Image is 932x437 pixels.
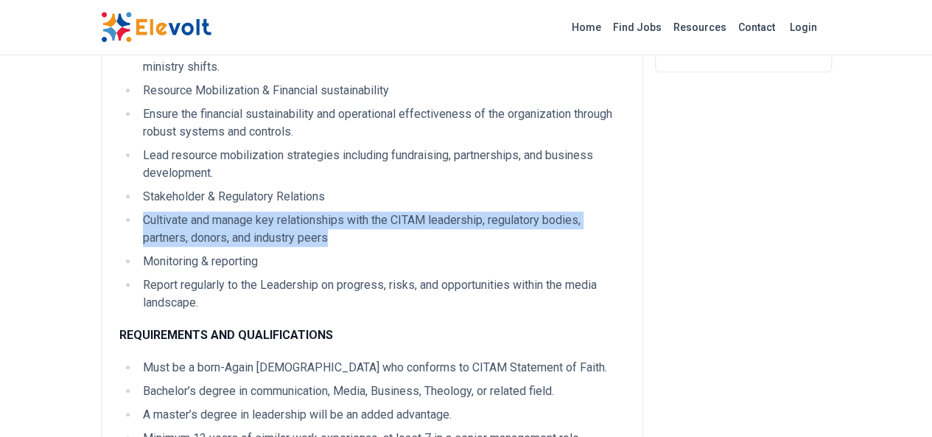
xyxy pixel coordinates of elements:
strong: REQUIREMENTS AND QUALIFICATIONS [119,328,333,342]
li: Must be a born-Again [DEMOGRAPHIC_DATA] who conforms to CITAM Statement of Faith. [139,359,625,377]
a: Resources [668,15,732,39]
img: Elevolt [101,12,211,43]
li: Lead resource mobilization strategies including fundraising, partnerships, and business development. [139,147,625,182]
li: Cultivate and manage key relationships with the CITAM leadership, regulatory bodies, partners, do... [139,211,625,247]
a: Find Jobs [607,15,668,39]
li: A master’s degree in leadership will be an added advantage. [139,406,625,424]
li: Monitoring & reporting [139,253,625,270]
li: Drive organizational learning, agility, and responsiveness to cultural, technological, and minist... [139,41,625,76]
a: Contact [732,15,781,39]
li: Ensure the financial sustainability and operational effectiveness of the organization through rob... [139,105,625,141]
a: Login [781,13,826,42]
a: Home [566,15,607,39]
li: Resource Mobilization & Financial sustainability [139,82,625,99]
li: Bachelor’s degree in communication, Media, Business, Theology, or related field. [139,382,625,400]
li: Report regularly to the Leadership on progress, risks, and opportunities within the media landscape. [139,276,625,312]
iframe: Chat Widget [858,366,932,437]
li: Stakeholder & Regulatory Relations [139,188,625,206]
